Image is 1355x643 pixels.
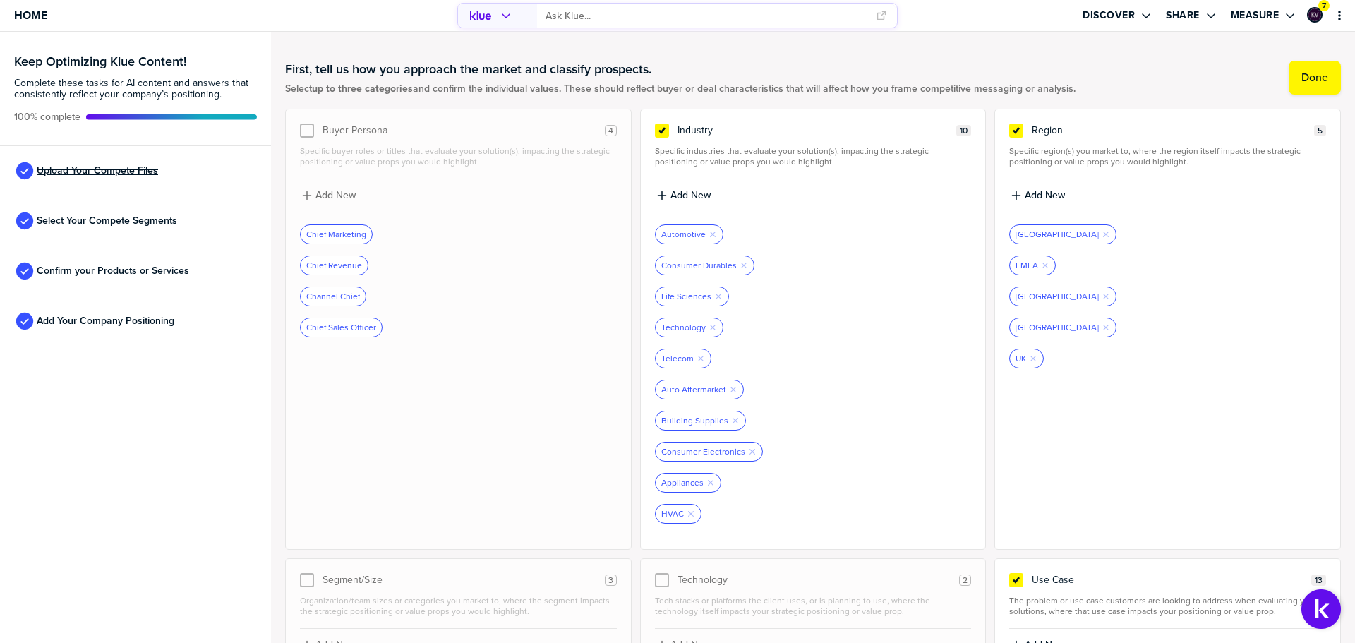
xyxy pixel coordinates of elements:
button: Remove Tag [1029,354,1037,363]
button: Remove Tag [1102,292,1110,301]
span: 4 [608,126,613,136]
span: Select and confirm the individual values. These should reflect buyer or deal characteristics that... [285,83,1076,95]
span: Industry [677,125,713,136]
span: 2 [963,575,968,586]
span: Home [14,9,47,21]
button: Remove Tag [740,261,748,270]
label: Add New [670,189,711,202]
button: Remove Tag [1102,230,1110,239]
button: Remove Tag [706,479,715,487]
label: Done [1301,71,1328,85]
span: 13 [1315,575,1323,586]
span: Specific region(s) you market to, where the region itself impacts the strategic positioning or va... [1009,146,1326,167]
div: Kat Vaughan [1307,7,1323,23]
span: 7 [1322,1,1326,11]
label: Measure [1231,9,1279,22]
label: Discover [1083,9,1135,22]
span: Complete these tasks for AI content and answers that consistently reflect your company’s position... [14,78,257,100]
span: Technology [677,575,728,586]
button: Remove Tag [748,447,757,456]
button: Remove Tag [709,323,717,332]
button: Remove Tag [731,416,740,425]
label: Add New [1025,189,1065,202]
button: Add New [655,188,972,203]
span: Active [14,112,80,123]
button: Done [1289,61,1341,95]
span: 5 [1318,126,1323,136]
span: Specific buyer roles or titles that evaluate your solution(s), impacting the strategic positionin... [300,146,617,167]
label: Add New [315,189,356,202]
span: Region [1032,125,1063,136]
span: Segment/Size [323,575,383,586]
span: Organization/team sizes or categories you market to, where the segment impacts the strategic posi... [300,596,617,617]
button: Add New [300,188,617,203]
button: Remove Tag [1041,261,1049,270]
button: Remove Tag [714,292,723,301]
span: Buyer Persona [323,125,387,136]
input: Ask Klue... [546,4,867,28]
button: Remove Tag [697,354,705,363]
span: 3 [608,575,613,586]
span: Upload Your Compete Files [37,165,158,176]
button: Add New [1009,188,1326,203]
span: Add Your Company Positioning [37,316,174,327]
h3: Keep Optimizing Klue Content! [14,55,257,68]
button: Remove Tag [687,510,695,518]
span: Confirm your Products or Services [37,265,189,277]
span: Use Case [1032,575,1074,586]
span: 10 [960,126,968,136]
label: Share [1166,9,1200,22]
a: Edit Profile [1306,6,1324,24]
span: Specific industries that evaluate your solution(s), impacting the strategic positioning or value ... [655,146,972,167]
h1: First, tell us how you approach the market and classify prospects. [285,61,1076,78]
span: Select Your Compete Segments [37,215,177,227]
span: Tech stacks or platforms the client uses, or is planning to use, where the technology itself impa... [655,596,972,617]
span: The problem or use case customers are looking to address when evaluating your solutions, where th... [1009,596,1326,617]
img: 19b52f6473c4f3df6647230d7f61cad2-sml.png [1308,8,1321,21]
button: Open Support Center [1301,589,1341,629]
strong: up to three categories [312,81,413,96]
button: Remove Tag [1102,323,1110,332]
button: Remove Tag [709,230,717,239]
button: Remove Tag [729,385,737,394]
